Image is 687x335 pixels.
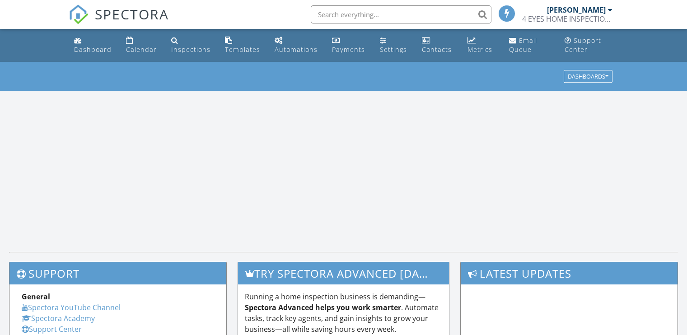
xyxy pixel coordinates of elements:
[564,70,612,83] button: Dashboards
[568,74,608,80] div: Dashboards
[505,33,554,58] a: Email Queue
[245,302,401,312] strong: Spectora Advanced helps you work smarter
[547,5,606,14] div: [PERSON_NAME]
[69,12,169,31] a: SPECTORA
[509,36,537,54] div: Email Queue
[380,45,407,54] div: Settings
[565,36,601,54] div: Support Center
[9,262,226,284] h3: Support
[22,302,121,312] a: Spectora YouTube Channel
[376,33,411,58] a: Settings
[126,45,157,54] div: Calendar
[238,262,449,284] h3: Try spectora advanced [DATE]
[122,33,160,58] a: Calendar
[311,5,491,23] input: Search everything...
[221,33,264,58] a: Templates
[422,45,452,54] div: Contacts
[69,5,89,24] img: The Best Home Inspection Software - Spectora
[70,33,115,58] a: Dashboard
[22,292,50,302] strong: General
[271,33,321,58] a: Automations (Basic)
[467,45,492,54] div: Metrics
[22,324,82,334] a: Support Center
[464,33,498,58] a: Metrics
[245,291,443,335] p: Running a home inspection business is demanding— . Automate tasks, track key agents, and gain ins...
[522,14,612,23] div: 4 EYES HOME INSPECTIONS LLC
[332,45,365,54] div: Payments
[418,33,457,58] a: Contacts
[328,33,369,58] a: Payments
[95,5,169,23] span: SPECTORA
[461,262,678,284] h3: Latest Updates
[561,33,617,58] a: Support Center
[171,45,210,54] div: Inspections
[22,313,95,323] a: Spectora Academy
[168,33,214,58] a: Inspections
[225,45,260,54] div: Templates
[275,45,318,54] div: Automations
[74,45,112,54] div: Dashboard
